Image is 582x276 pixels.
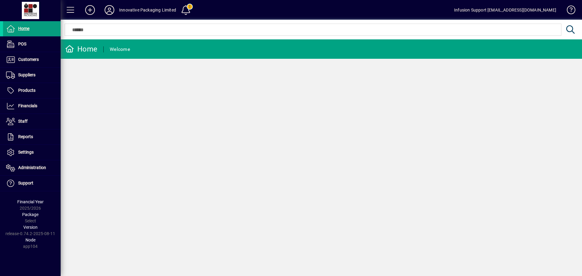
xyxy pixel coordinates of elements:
span: Settings [18,150,34,155]
div: Home [65,44,97,54]
span: Node [25,238,35,242]
span: Staff [18,119,28,124]
a: Customers [3,52,61,67]
a: Administration [3,160,61,175]
span: Products [18,88,35,93]
span: Home [18,26,29,31]
span: POS [18,42,26,46]
span: Customers [18,57,39,62]
span: Financial Year [17,199,44,204]
a: Suppliers [3,68,61,83]
a: POS [3,37,61,52]
span: Package [22,212,38,217]
button: Profile [100,5,119,15]
div: Innovative Packaging Limited [119,5,176,15]
span: Reports [18,134,33,139]
span: Suppliers [18,72,35,77]
div: Infusion Support [EMAIL_ADDRESS][DOMAIN_NAME] [454,5,556,15]
a: Support [3,176,61,191]
button: Add [80,5,100,15]
a: Staff [3,114,61,129]
a: Settings [3,145,61,160]
a: Products [3,83,61,98]
span: Version [23,225,38,230]
a: Knowledge Base [562,1,574,21]
span: Administration [18,165,46,170]
a: Reports [3,129,61,145]
span: Financials [18,103,37,108]
a: Financials [3,98,61,114]
div: Welcome [110,45,130,54]
span: Support [18,181,33,185]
